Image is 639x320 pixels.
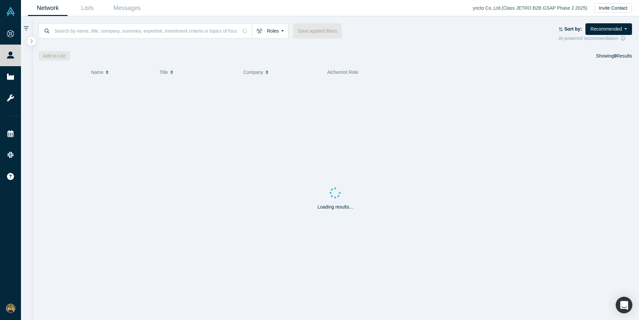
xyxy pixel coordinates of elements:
[243,65,263,79] span: Company
[28,0,68,16] a: Network
[293,23,342,39] button: Save applied filters
[252,23,289,39] button: Roles
[614,53,632,59] span: Results
[564,26,582,32] strong: Sort by:
[68,0,107,16] a: Lists
[473,5,594,12] div: yocto Co.,Ltd. ( Class JETRO B2B GSAP Phase 2 2025 )
[327,70,358,75] span: Alchemist Role
[159,65,168,79] span: Title
[107,0,147,16] a: Messages
[614,53,617,59] strong: 0
[159,65,236,79] button: Title
[6,7,15,16] img: Alchemist Vault Logo
[585,23,632,35] button: Recommended
[243,65,320,79] button: Company
[91,65,103,79] span: Name
[6,304,15,313] img: Takafumi Kawano's Account
[39,51,70,61] button: Add to List
[558,35,632,42] div: AI-powered recommendation
[91,65,152,79] button: Name
[594,3,632,13] button: Invite Contact
[596,51,632,61] div: Showing
[54,23,238,39] input: Search by name, title, company, summary, expertise, investment criteria or topics of focus
[318,204,353,211] p: Loading results...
